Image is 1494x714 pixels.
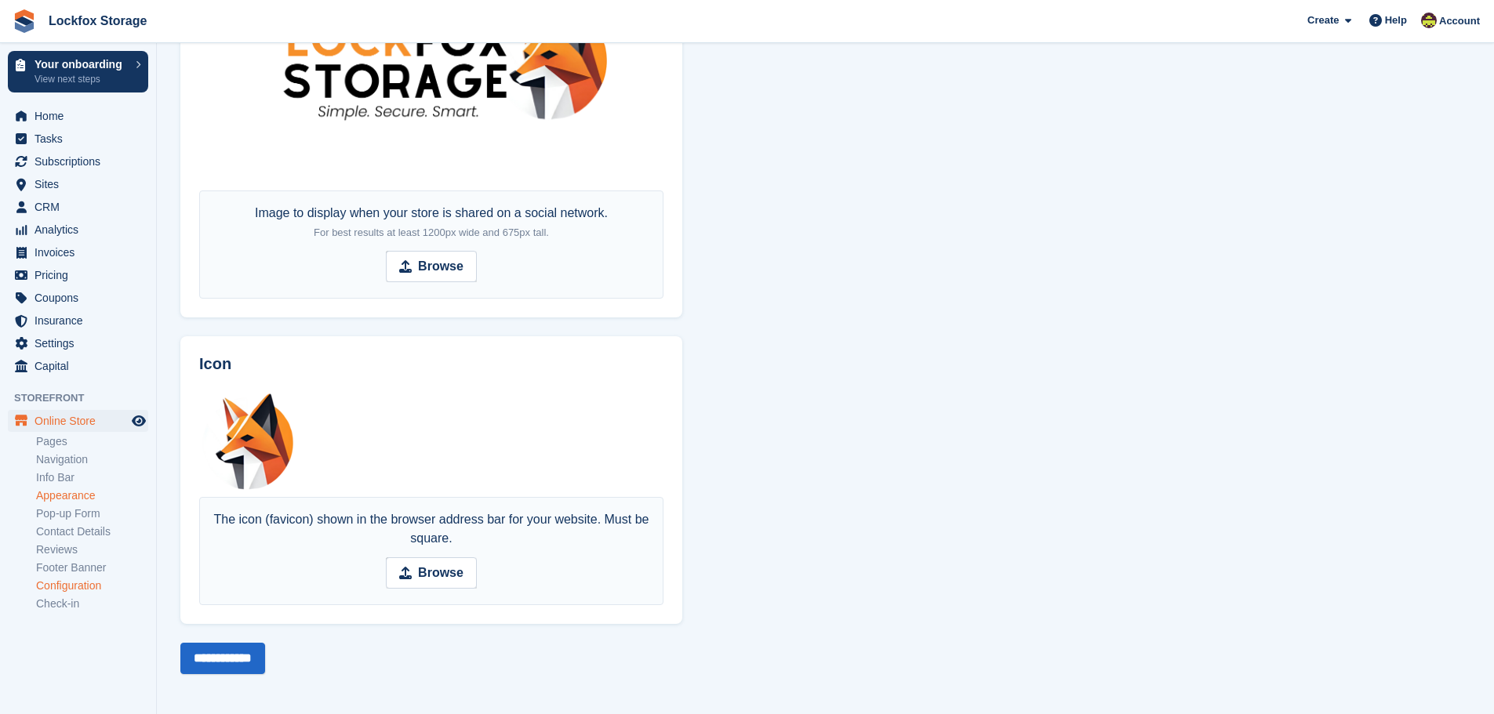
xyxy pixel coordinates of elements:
[36,434,148,449] a: Pages
[36,560,148,575] a: Footer Banner
[35,241,129,263] span: Invoices
[8,310,148,332] a: menu
[36,506,148,521] a: Pop-up Form
[8,51,148,92] a: Your onboarding View next steps
[35,310,129,332] span: Insurance
[35,72,128,86] p: View next steps
[8,332,148,354] a: menu
[1421,13,1437,28] img: Dan Shepherd
[14,390,156,406] span: Storefront
[35,332,129,354] span: Settings
[255,204,608,241] div: Image to display when your store is shared on a social network.
[42,8,153,34] a: Lockfox Storage
[386,251,477,282] input: Browse
[35,105,129,127] span: Home
[36,542,148,557] a: Reviews
[36,578,148,593] a: Configuration
[199,391,300,491] img: lockfox%20icon%20(9000%20x%209000%20px).png
[8,287,148,309] a: menu
[13,9,36,33] img: stora-icon-8386f47178a22dfd0bd8f6a31ec36ba5ce8667c1dd55bd0f319d3a0aa187defe.svg
[1439,13,1480,29] span: Account
[8,264,148,286] a: menu
[35,219,129,241] span: Analytics
[8,173,148,195] a: menu
[8,410,148,432] a: menu
[35,410,129,432] span: Online Store
[36,488,148,503] a: Appearance
[35,128,129,150] span: Tasks
[418,564,463,582] strong: Browse
[36,452,148,467] a: Navigation
[386,557,477,589] input: Browse
[35,355,129,377] span: Capital
[35,150,129,172] span: Subscriptions
[8,128,148,150] a: menu
[35,196,129,218] span: CRM
[8,241,148,263] a: menu
[35,264,129,286] span: Pricing
[418,257,463,276] strong: Browse
[1385,13,1407,28] span: Help
[208,510,655,548] div: The icon (favicon) shown in the browser address bar for your website. Must be square.
[8,196,148,218] a: menu
[36,470,148,485] a: Info Bar
[1307,13,1339,28] span: Create
[8,150,148,172] a: menu
[8,105,148,127] a: menu
[199,355,663,373] h2: Icon
[314,227,549,238] span: For best results at least 1200px wide and 675px tall.
[36,524,148,539] a: Contact Details
[36,596,148,611] a: Check-in
[129,411,148,430] a: Preview store
[35,287,129,309] span: Coupons
[35,173,129,195] span: Sites
[8,355,148,377] a: menu
[8,219,148,241] a: menu
[35,59,128,70] p: Your onboarding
